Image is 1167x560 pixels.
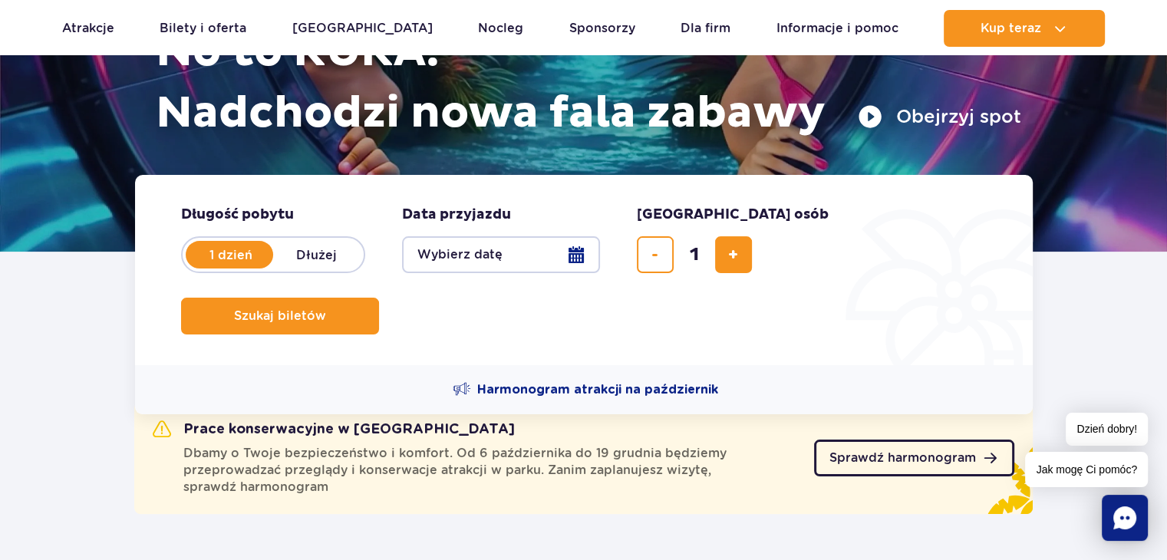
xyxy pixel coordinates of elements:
a: Dla firm [681,10,730,47]
a: Informacje i pomoc [776,10,898,47]
form: Planowanie wizyty w Park of Poland [135,175,1033,365]
span: [GEOGRAPHIC_DATA] osób [637,206,829,224]
span: Długość pobytu [181,206,294,224]
button: Szukaj biletów [181,298,379,334]
a: Sprawdź harmonogram [814,440,1014,476]
span: Sprawdź harmonogram [829,452,976,464]
span: Harmonogram atrakcji na październik [477,381,718,398]
a: Sponsorzy [569,10,635,47]
span: Data przyjazdu [402,206,511,224]
label: Dłużej [273,239,361,271]
div: Chat [1102,495,1148,541]
a: Harmonogram atrakcji na październik [453,380,718,399]
button: Wybierz datę [402,236,600,273]
label: 1 dzień [187,239,275,271]
button: usuń bilet [637,236,674,273]
span: Dzień dobry! [1066,413,1148,446]
span: Kup teraz [981,21,1041,35]
span: Dbamy o Twoje bezpieczeństwo i komfort. Od 6 października do 19 grudnia będziemy przeprowadzać pr... [183,445,796,496]
button: Obejrzyj spot [858,104,1021,129]
span: Jak mogę Ci pomóc? [1025,452,1148,487]
h2: Prace konserwacyjne w [GEOGRAPHIC_DATA] [153,420,515,439]
button: Kup teraz [944,10,1105,47]
button: dodaj bilet [715,236,752,273]
a: [GEOGRAPHIC_DATA] [292,10,433,47]
a: Atrakcje [62,10,114,47]
a: Nocleg [478,10,523,47]
h1: No to RURA! Nadchodzi nowa fala zabawy [156,21,1021,144]
span: Szukaj biletów [234,309,326,323]
a: Bilety i oferta [160,10,246,47]
input: liczba biletów [676,236,713,273]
